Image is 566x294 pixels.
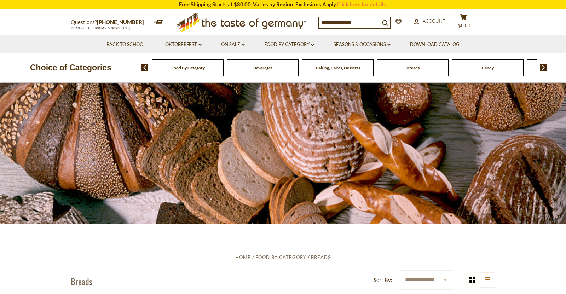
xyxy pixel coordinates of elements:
[221,41,245,48] a: On Sale
[406,65,420,70] a: Breads
[71,18,149,27] p: Questions?
[165,41,202,48] a: Oktoberfest
[337,1,387,7] a: Click here for details.
[235,254,251,260] a: Home
[414,17,445,25] a: Account
[316,65,360,70] a: Baking, Cakes, Desserts
[410,41,460,48] a: Download Catalog
[106,41,146,48] a: Back to School
[97,19,144,25] a: [PHONE_NUMBER]
[453,14,474,31] button: $0.00
[334,41,391,48] a: Seasons & Occasions
[482,65,494,70] a: Candy
[255,254,306,260] a: Food By Category
[171,65,205,70] a: Food By Category
[141,64,148,71] img: previous arrow
[458,23,470,28] span: $0.00
[264,41,314,48] a: Food By Category
[71,276,92,287] h1: Breads
[540,64,547,71] img: next arrow
[71,26,131,30] span: MON - FRI, 9:00AM - 5:00PM (EST)
[311,254,331,260] a: Breads
[374,276,392,284] label: Sort By:
[423,18,445,24] span: Account
[253,65,272,70] a: Beverages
